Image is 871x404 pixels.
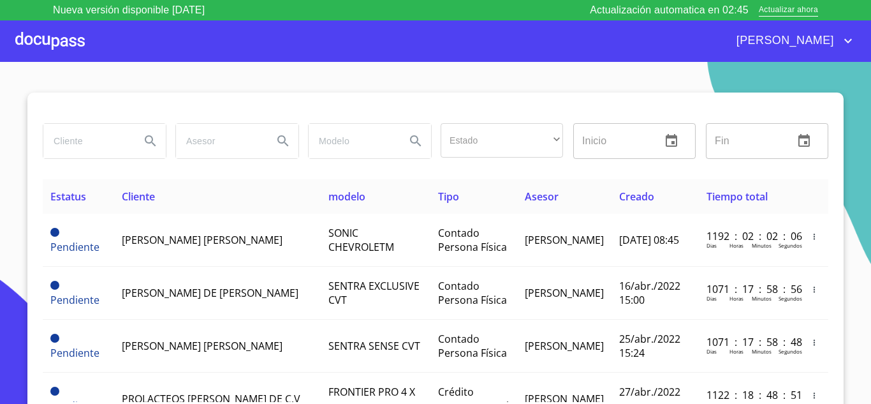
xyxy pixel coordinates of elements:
[328,279,420,307] span: SENTRA EXCLUSIVE CVT
[50,334,59,343] span: Pendiente
[176,124,263,158] input: search
[619,332,680,360] span: 25/abr./2022 15:24
[779,242,802,249] p: Segundos
[752,348,772,355] p: Minutos
[328,339,420,353] span: SENTRA SENSE CVT
[779,348,802,355] p: Segundos
[727,31,840,51] span: [PERSON_NAME]
[135,126,166,156] button: Search
[706,190,768,204] span: Tiempo total
[438,279,507,307] span: Contado Persona Física
[53,3,205,18] p: Nueva versión disponible [DATE]
[590,3,749,18] p: Actualización automatica en 02:45
[122,339,282,353] span: [PERSON_NAME] [PERSON_NAME]
[752,295,772,302] p: Minutos
[706,335,793,349] p: 1071 : 17 : 58 : 48
[706,388,793,402] p: 1122 : 18 : 48 : 51
[122,286,298,300] span: [PERSON_NAME] DE [PERSON_NAME]
[706,282,793,296] p: 1071 : 17 : 58 : 56
[328,226,394,254] span: SONIC CHEVROLETM
[729,242,743,249] p: Horas
[50,228,59,237] span: Pendiente
[122,233,282,247] span: [PERSON_NAME] [PERSON_NAME]
[525,339,604,353] span: [PERSON_NAME]
[309,124,395,158] input: search
[727,31,856,51] button: account of current user
[619,279,680,307] span: 16/abr./2022 15:00
[706,295,717,302] p: Dias
[779,295,802,302] p: Segundos
[619,233,679,247] span: [DATE] 08:45
[43,124,130,158] input: search
[50,293,99,307] span: Pendiente
[268,126,298,156] button: Search
[525,286,604,300] span: [PERSON_NAME]
[438,190,459,204] span: Tipo
[441,123,563,158] div: ​
[729,295,743,302] p: Horas
[50,387,59,396] span: Pendiente
[50,281,59,290] span: Pendiente
[50,346,99,360] span: Pendiente
[122,190,155,204] span: Cliente
[619,190,654,204] span: Creado
[438,226,507,254] span: Contado Persona Física
[328,190,365,204] span: modelo
[525,233,604,247] span: [PERSON_NAME]
[525,190,559,204] span: Asesor
[400,126,431,156] button: Search
[729,348,743,355] p: Horas
[706,348,717,355] p: Dias
[706,229,793,243] p: 1192 : 02 : 02 : 06
[752,242,772,249] p: Minutos
[438,332,507,360] span: Contado Persona Física
[50,240,99,254] span: Pendiente
[50,190,86,204] span: Estatus
[759,4,818,17] span: Actualizar ahora
[706,242,717,249] p: Dias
